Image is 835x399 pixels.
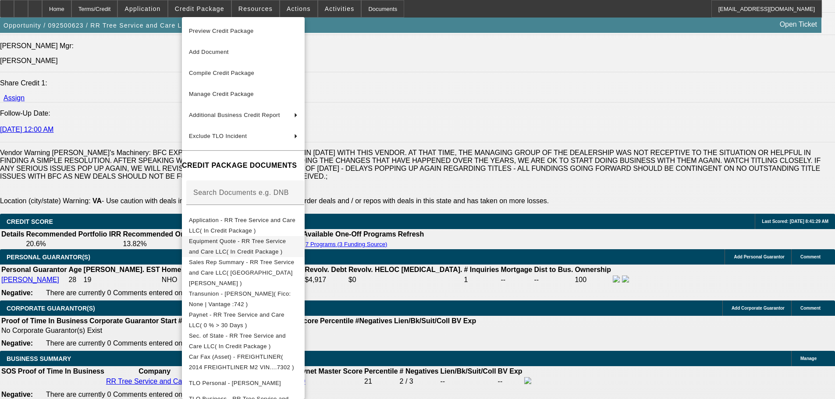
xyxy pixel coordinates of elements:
[189,70,254,76] span: Compile Credit Package
[189,353,294,371] span: Car Fax (Asset) - FREIGHTLINER( 2014 FREIGHTLINER M2 VIN....7302 )
[182,310,305,331] button: Paynet - RR Tree Service and Care LLC( 0 % > 30 Days )
[189,290,291,307] span: Transunion - [PERSON_NAME]( Fico: None | Vantage :742 )
[189,380,281,386] span: TLO Personal - [PERSON_NAME]
[182,289,305,310] button: Transunion - Boyd, Ty( Fico: None | Vantage :742 )
[182,215,305,236] button: Application - RR Tree Service and Care LLC( In Credit Package )
[182,331,305,352] button: Sec. of State - RR Tree Service and Care LLC( In Credit Package )
[189,238,286,255] span: Equipment Quote - RR Tree Service and Care LLC( In Credit Package )
[189,28,254,34] span: Preview Credit Package
[182,373,305,394] button: TLO Personal - Boyd, Ty
[189,112,280,118] span: Additional Business Credit Report
[182,257,305,289] button: Sales Rep Summary - RR Tree Service and Care LLC( Mansfield, Jeff )
[189,49,229,55] span: Add Document
[189,259,294,286] span: Sales Rep Summary - RR Tree Service and Care LLC( [GEOGRAPHIC_DATA][PERSON_NAME] )
[189,91,254,97] span: Manage Credit Package
[193,189,289,196] mat-label: Search Documents e.g. DNB
[182,160,305,171] h4: CREDIT PACKAGE DOCUMENTS
[182,352,305,373] button: Car Fax (Asset) - FREIGHTLINER( 2014 FREIGHTLINER M2 VIN....7302 )
[182,236,305,257] button: Equipment Quote - RR Tree Service and Care LLC( In Credit Package )
[189,217,295,234] span: Application - RR Tree Service and Care LLC( In Credit Package )
[189,311,284,328] span: Paynet - RR Tree Service and Care LLC( 0 % > 30 Days )
[189,133,247,139] span: Exclude TLO Incident
[189,332,286,350] span: Sec. of State - RR Tree Service and Care LLC( In Credit Package )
